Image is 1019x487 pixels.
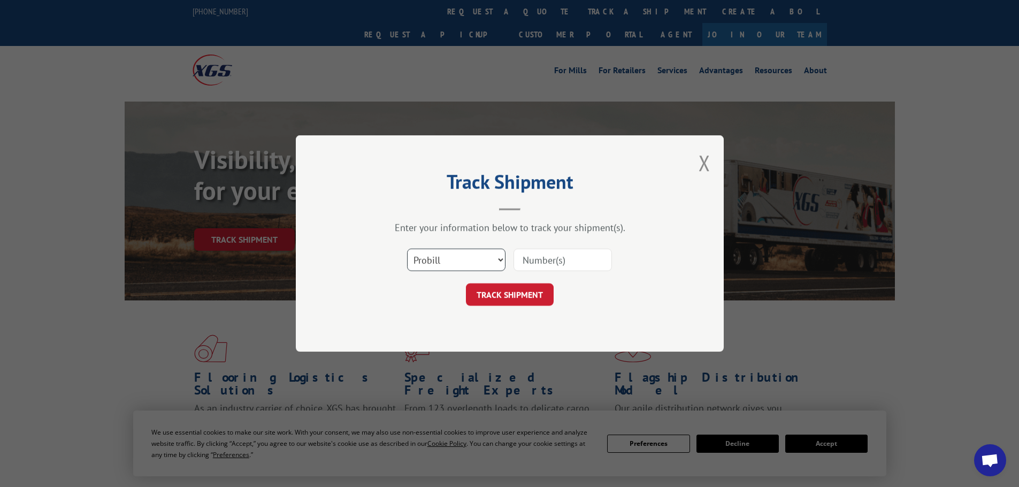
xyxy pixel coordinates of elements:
[699,149,710,177] button: Close modal
[974,444,1006,476] div: Open chat
[514,249,612,271] input: Number(s)
[349,221,670,234] div: Enter your information below to track your shipment(s).
[349,174,670,195] h2: Track Shipment
[466,283,554,306] button: TRACK SHIPMENT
